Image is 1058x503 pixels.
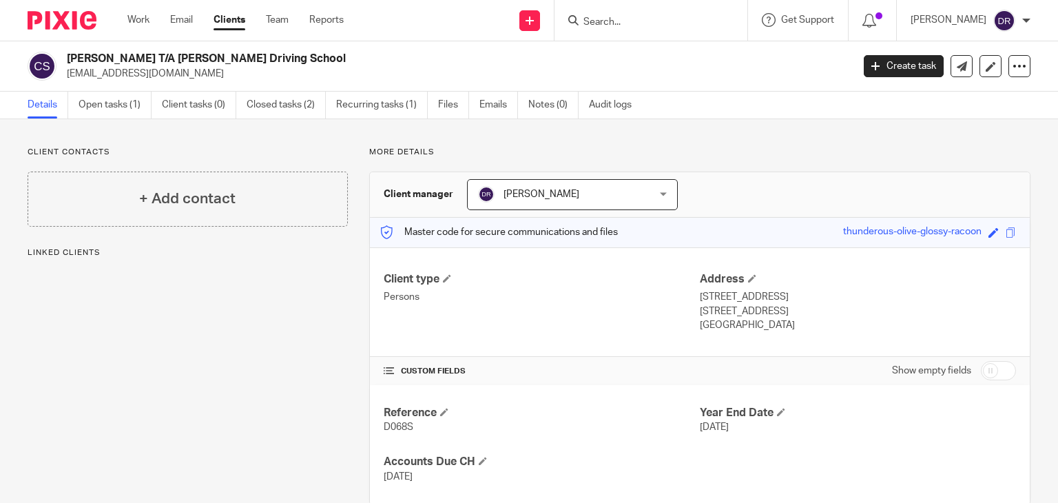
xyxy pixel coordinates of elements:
p: Persons [384,290,700,304]
span: Get Support [781,15,834,25]
h2: [PERSON_NAME] T/A [PERSON_NAME] Driving School [67,52,688,66]
a: Files [438,92,469,119]
p: More details [369,147,1030,158]
h4: Address [700,272,1016,287]
a: Audit logs [589,92,642,119]
h4: Year End Date [700,406,1016,420]
h4: Reference [384,406,700,420]
a: Details [28,92,68,119]
p: [STREET_ADDRESS] [700,305,1016,318]
span: D068S [384,422,413,432]
span: [DATE] [384,472,413,482]
a: Email [170,13,193,27]
img: svg%3E [478,186,495,203]
h4: CUSTOM FIELDS [384,366,700,377]
p: [STREET_ADDRESS] [700,290,1016,304]
a: Work [127,13,149,27]
label: Show empty fields [892,364,971,378]
a: Reports [309,13,344,27]
input: Search [582,17,706,29]
a: Clients [214,13,245,27]
img: Pixie [28,11,96,30]
a: Create task [864,55,944,77]
p: [EMAIL_ADDRESS][DOMAIN_NAME] [67,67,843,81]
h3: Client manager [384,187,453,201]
p: Master code for secure communications and files [380,225,618,239]
h4: + Add contact [139,188,236,209]
div: thunderous-olive-glossy-racoon [843,225,982,240]
a: Closed tasks (2) [247,92,326,119]
a: Client tasks (0) [162,92,236,119]
a: Notes (0) [528,92,579,119]
h4: Accounts Due CH [384,455,700,469]
a: Emails [479,92,518,119]
a: Open tasks (1) [79,92,152,119]
img: svg%3E [28,52,56,81]
h4: Client type [384,272,700,287]
a: Recurring tasks (1) [336,92,428,119]
img: svg%3E [993,10,1015,32]
p: Client contacts [28,147,348,158]
p: [GEOGRAPHIC_DATA] [700,318,1016,332]
p: [PERSON_NAME] [911,13,986,27]
span: [PERSON_NAME] [504,189,579,199]
a: Team [266,13,289,27]
p: Linked clients [28,247,348,258]
span: [DATE] [700,422,729,432]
